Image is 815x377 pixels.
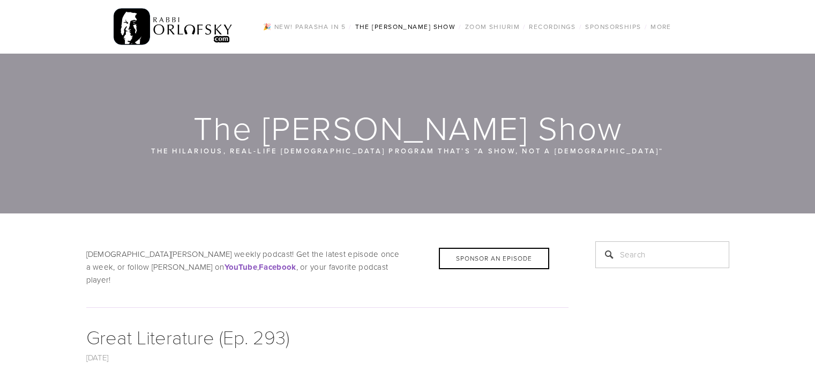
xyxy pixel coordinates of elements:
a: Sponsorships [582,20,644,34]
span: / [459,22,461,31]
strong: YouTube [225,261,257,273]
a: The [PERSON_NAME] Show [352,20,459,34]
input: Search [595,241,729,268]
strong: Facebook [259,261,296,273]
a: Great Literature (Ep. 293) [86,323,289,350]
a: [DATE] [86,352,109,363]
span: / [349,22,352,31]
a: Recordings [526,20,579,34]
h1: The [PERSON_NAME] Show [86,110,730,145]
img: RabbiOrlofsky.com [114,6,233,48]
span: / [523,22,526,31]
span: / [645,22,647,31]
a: YouTube [225,261,257,272]
a: Facebook [259,261,296,272]
div: Sponsor an Episode [439,248,549,269]
a: More [647,20,675,34]
p: [DEMOGRAPHIC_DATA][PERSON_NAME] weekly podcast! Get the latest episode once a week, or follow [PE... [86,248,569,286]
a: 🎉 NEW! Parasha in 5 [260,20,349,34]
a: Zoom Shiurim [462,20,523,34]
p: The hilarious, real-life [DEMOGRAPHIC_DATA] program that’s “a show, not a [DEMOGRAPHIC_DATA]“ [151,145,665,157]
span: / [579,22,582,31]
